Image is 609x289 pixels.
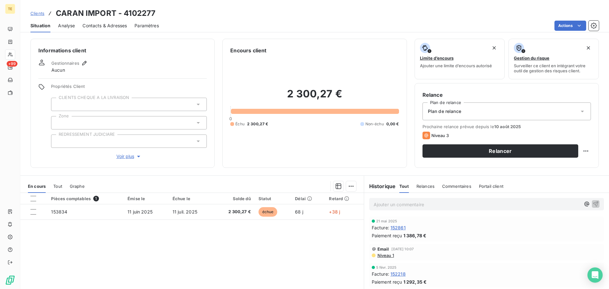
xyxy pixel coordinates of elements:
span: Limite d’encours [420,56,454,61]
span: Paiement reçu [372,232,402,239]
span: Contacts & Adresses [82,23,127,29]
h2: 2 300,27 € [230,88,399,107]
span: Niveau 3 [431,133,449,138]
h6: Encours client [230,47,266,54]
span: Ajouter une limite d’encours autorisé [420,63,492,68]
span: 21 mai 2025 [376,219,397,223]
span: Tout [53,184,62,189]
input: Ajouter une valeur [56,138,62,144]
span: 1 292,35 € [403,279,427,285]
span: Clients [30,11,44,16]
span: Situation [30,23,50,29]
span: Commentaires [442,184,471,189]
span: 152218 [390,271,406,277]
span: 11 juil. 2025 [173,209,197,214]
div: Pièces comptables [51,196,120,201]
span: Non-échu [365,121,384,127]
span: En cours [28,184,46,189]
img: Logo LeanPay [5,275,15,285]
div: Délai [295,196,321,201]
span: Portail client [479,184,503,189]
span: échue [259,207,278,217]
span: Paiement reçu [372,279,402,285]
button: Limite d’encoursAjouter une limite d’encours autorisé [415,39,505,79]
span: Facture : [372,271,389,277]
h6: Relance [422,91,591,99]
span: Analyse [58,23,75,29]
h6: Historique [364,182,396,190]
span: [DATE] 10:07 [391,247,414,251]
span: Surveiller ce client en intégrant votre outil de gestion des risques client. [514,63,593,73]
a: +99 [5,62,15,72]
span: Échu [235,121,245,127]
a: Clients [30,10,44,16]
span: 68 j [295,209,303,214]
h6: Informations client [38,47,207,54]
div: Solde dû [217,196,251,201]
span: Gestion du risque [514,56,549,61]
div: Émise le [128,196,165,201]
div: TE [5,4,15,14]
div: Échue le [173,196,210,201]
span: Niveau 1 [377,253,394,258]
button: Gestion du risqueSurveiller ce client en intégrant votre outil de gestion des risques client. [508,39,599,79]
span: 2 300,27 € [247,121,268,127]
span: 0 [229,116,232,121]
div: Statut [259,196,287,201]
span: Paramètres [134,23,159,29]
button: Relancer [422,144,578,158]
button: Voir plus [51,153,207,160]
span: Voir plus [116,153,142,160]
span: 153834 [51,209,67,214]
span: Plan de relance [428,108,461,115]
span: Graphe [70,184,85,189]
span: 152861 [390,224,406,231]
span: Prochaine relance prévue depuis le [422,124,591,129]
input: Ajouter une valeur [56,102,62,107]
button: Actions [554,21,586,31]
span: 10 août 2025 [494,124,521,129]
h3: CARAN IMPORT - 4102277 [56,8,155,19]
span: Relances [416,184,435,189]
div: Open Intercom Messenger [587,267,603,283]
span: 1 386,78 € [403,232,427,239]
span: Facture : [372,224,389,231]
span: Tout [399,184,409,189]
span: 5 févr. 2025 [376,266,397,269]
div: Retard [329,196,360,201]
span: Email [377,246,389,252]
span: 11 juin 2025 [128,209,153,214]
span: 2 300,27 € [217,209,251,215]
span: Gestionnaires [51,61,79,66]
span: +38 j [329,209,340,214]
span: 0,00 € [386,121,399,127]
span: Propriétés Client [51,84,207,93]
span: 1 [93,196,99,201]
span: Aucun [51,67,65,73]
input: Ajouter une valeur [56,120,62,126]
span: +99 [7,61,17,67]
